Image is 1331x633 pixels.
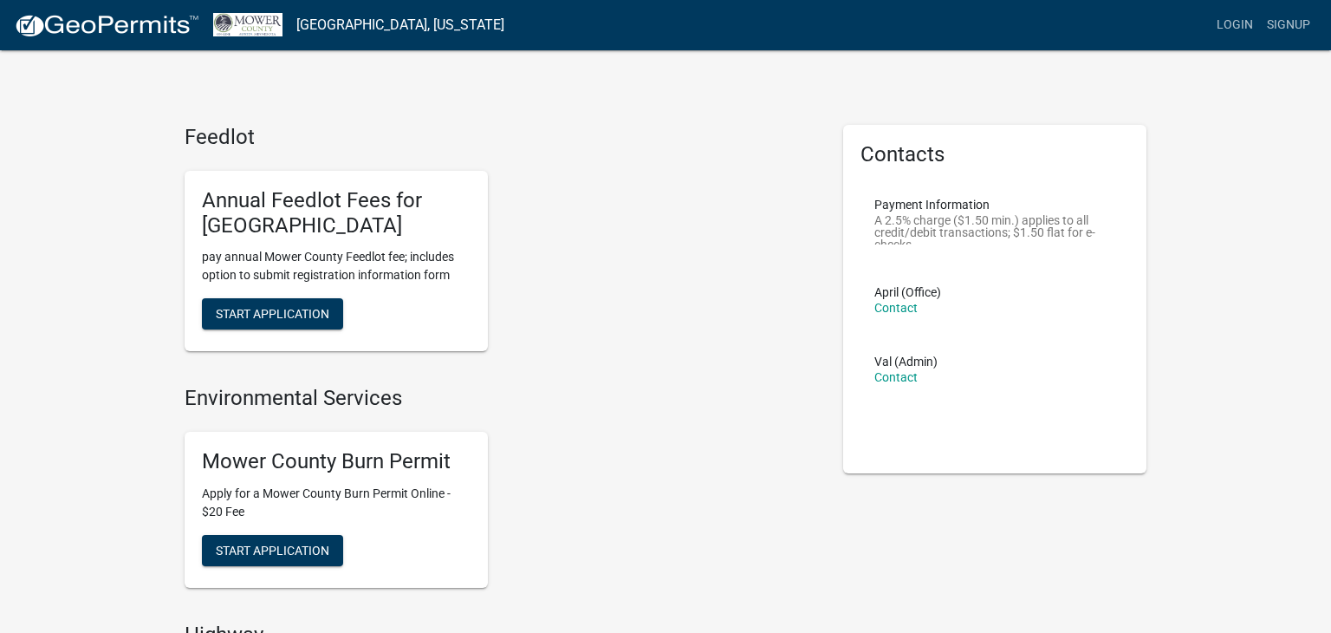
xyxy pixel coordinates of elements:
[202,535,343,566] button: Start Application
[202,485,471,521] p: Apply for a Mower County Burn Permit Online - $20 Fee
[216,307,329,321] span: Start Application
[185,386,817,411] h4: Environmental Services
[202,298,343,330] button: Start Application
[874,301,918,315] a: Contact
[216,543,329,557] span: Start Application
[874,356,938,368] p: Val (Admin)
[202,449,471,474] h5: Mower County Burn Permit
[874,286,941,298] p: April (Office)
[202,248,471,284] p: pay annual Mower County Feedlot fee; includes option to submit registration information form
[1210,9,1260,42] a: Login
[874,199,1115,211] p: Payment Information
[213,13,282,36] img: Mower County, Minnesota
[874,370,918,384] a: Contact
[874,214,1115,245] p: A 2.5% charge ($1.50 min.) applies to all credit/debit transactions; $1.50 flat for e-checks
[296,10,504,40] a: [GEOGRAPHIC_DATA], [US_STATE]
[202,188,471,238] h5: Annual Feedlot Fees for [GEOGRAPHIC_DATA]
[185,125,817,150] h4: Feedlot
[1260,9,1317,42] a: Signup
[860,142,1129,167] h5: Contacts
